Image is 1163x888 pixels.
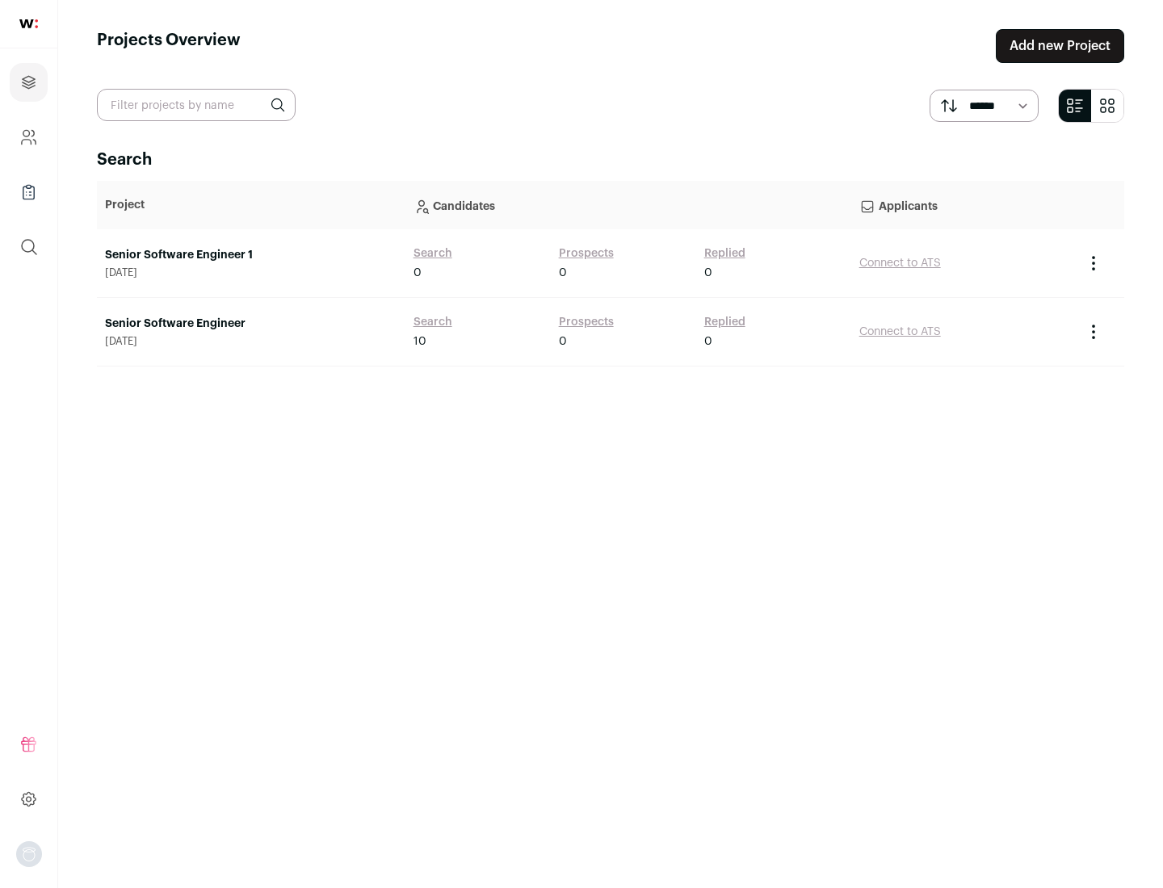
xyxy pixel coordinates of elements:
[859,326,941,337] a: Connect to ATS
[16,841,42,867] img: nopic.png
[704,314,745,330] a: Replied
[1084,253,1103,273] button: Project Actions
[97,149,1124,171] h2: Search
[105,197,397,213] p: Project
[10,63,48,102] a: Projects
[559,314,614,330] a: Prospects
[414,189,843,221] p: Candidates
[704,333,712,350] span: 0
[16,841,42,867] button: Open dropdown
[10,118,48,157] a: Company and ATS Settings
[559,333,567,350] span: 0
[97,29,241,63] h1: Projects Overview
[414,333,426,350] span: 10
[19,19,38,28] img: wellfound-shorthand-0d5821cbd27db2630d0214b213865d53afaa358527fdda9d0ea32b1df1b89c2c.svg
[704,245,745,262] a: Replied
[859,189,1068,221] p: Applicants
[105,316,397,332] a: Senior Software Engineer
[105,266,397,279] span: [DATE]
[10,173,48,212] a: Company Lists
[105,335,397,348] span: [DATE]
[414,314,452,330] a: Search
[704,265,712,281] span: 0
[97,89,296,121] input: Filter projects by name
[996,29,1124,63] a: Add new Project
[414,245,452,262] a: Search
[859,258,941,269] a: Connect to ATS
[1084,322,1103,341] button: Project Actions
[105,247,397,263] a: Senior Software Engineer 1
[559,265,567,281] span: 0
[559,245,614,262] a: Prospects
[414,265,422,281] span: 0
